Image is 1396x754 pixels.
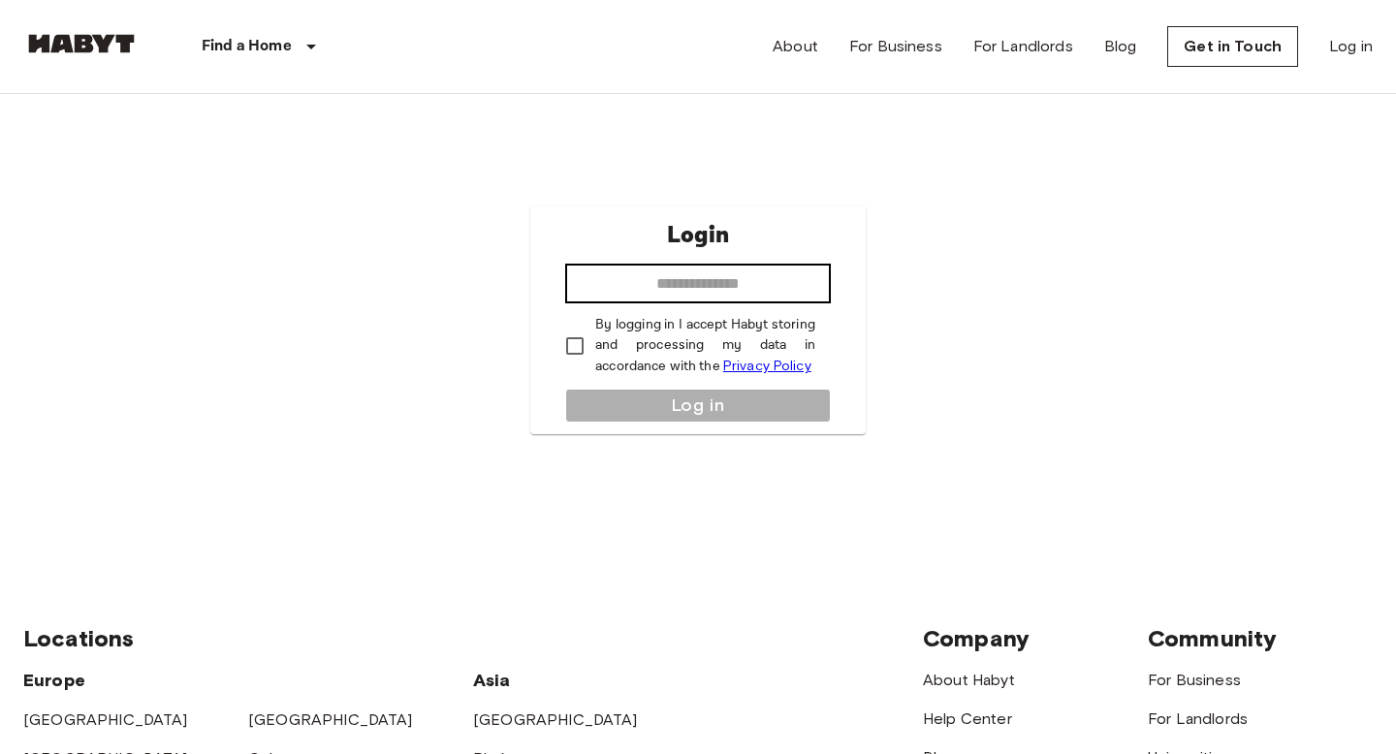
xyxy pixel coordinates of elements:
a: About [773,35,818,58]
a: Get in Touch [1167,26,1298,67]
span: Locations [23,624,134,652]
img: Habyt [23,34,140,53]
a: Log in [1329,35,1373,58]
span: Community [1148,624,1277,652]
span: Asia [473,670,511,691]
span: Europe [23,670,85,691]
p: By logging in I accept Habyt storing and processing my data in accordance with the [595,315,815,377]
a: Help Center [923,709,1012,728]
a: [GEOGRAPHIC_DATA] [23,710,188,729]
a: For Business [1148,671,1241,689]
a: Privacy Policy [723,358,811,374]
a: [GEOGRAPHIC_DATA] [473,710,638,729]
a: For Landlords [1148,709,1248,728]
a: For Landlords [973,35,1073,58]
p: Login [667,218,729,253]
span: Company [923,624,1030,652]
p: Find a Home [202,35,292,58]
a: About Habyt [923,671,1015,689]
a: [GEOGRAPHIC_DATA] [248,710,413,729]
a: Blog [1104,35,1137,58]
a: For Business [849,35,942,58]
